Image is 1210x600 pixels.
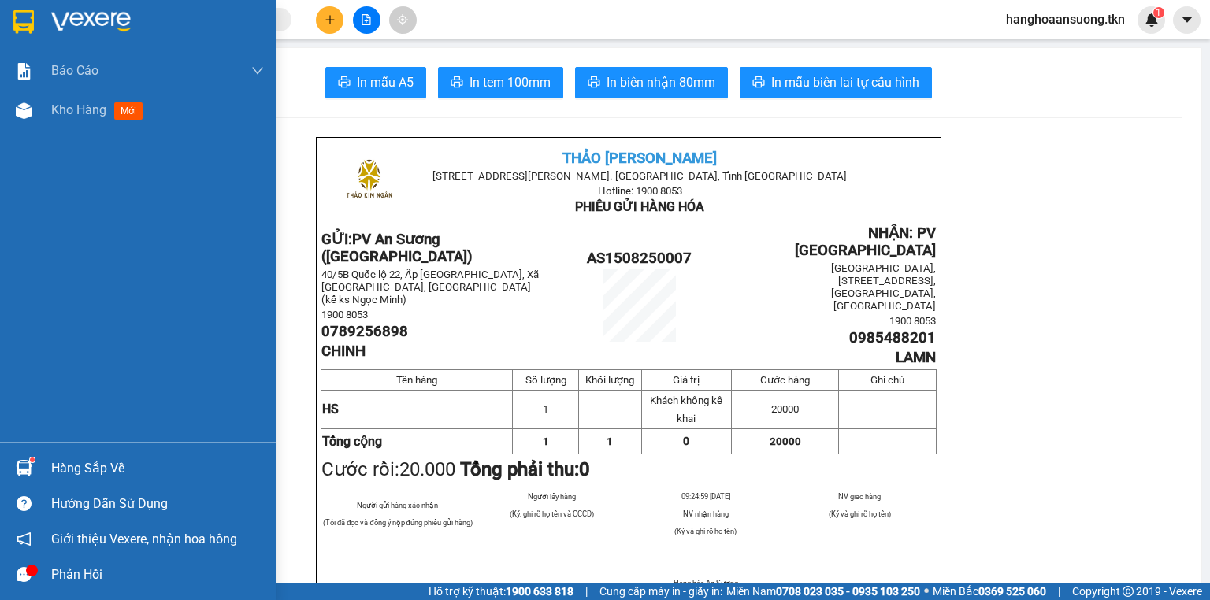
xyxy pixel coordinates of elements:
[357,501,438,509] span: Người gửi hàng xác nhận
[585,583,588,600] span: |
[429,583,573,600] span: Hỗ trợ kỹ thuật:
[831,262,936,312] span: [GEOGRAPHIC_DATA], [STREET_ADDRESS], [GEOGRAPHIC_DATA], [GEOGRAPHIC_DATA]
[1156,7,1161,18] span: 1
[528,492,576,501] span: Người lấy hàng
[321,458,590,480] span: Cước rồi:
[321,343,366,360] span: CHINH
[321,323,408,340] span: 0789256898
[17,496,32,511] span: question-circle
[752,76,765,91] span: printer
[322,434,382,449] strong: Tổng cộng
[506,585,573,598] strong: 1900 633 818
[114,102,143,120] span: mới
[353,6,380,34] button: file-add
[51,102,106,117] span: Kho hàng
[316,6,343,34] button: plus
[16,63,32,80] img: solution-icon
[1153,7,1164,18] sup: 1
[321,231,473,265] strong: GỬI:
[470,72,551,92] span: In tem 100mm
[323,518,473,527] span: (Tôi đã đọc và đồng ý nộp đúng phiếu gửi hàng)
[650,394,722,424] span: Khách không kê khai
[325,14,336,25] span: plus
[357,72,414,92] span: In mẫu A5
[251,65,264,77] span: down
[30,457,35,462] sup: 1
[674,579,738,587] span: Hàng hóa An Sương
[17,531,32,546] span: notification
[562,150,717,167] span: THẢO [PERSON_NAME]
[770,435,801,447] span: 20000
[771,403,799,415] span: 20000
[20,114,251,167] b: GỬI : PV An Sương ([GEOGRAPHIC_DATA])
[924,588,929,594] span: ⚪️
[607,72,715,92] span: In biên nhận 80mm
[543,403,548,415] span: 1
[338,76,351,91] span: printer
[399,458,455,480] span: 20.000
[17,567,32,582] span: message
[776,585,920,598] strong: 0708 023 035 - 0935 103 250
[587,250,692,267] span: AS1508250007
[20,20,98,98] img: logo.jpg
[838,492,881,501] span: NV giao hàng
[795,224,936,259] span: NHẬN: PV [GEOGRAPHIC_DATA]
[933,583,1046,600] span: Miền Bắc
[460,458,590,480] strong: Tổng phải thu:
[51,492,264,516] div: Hướng dẫn sử dụng
[674,527,737,535] span: (Ký và ghi rõ họ tên)
[588,76,600,91] span: printer
[16,460,32,476] img: warehouse-icon
[51,563,264,587] div: Phản hồi
[607,435,613,447] span: 1
[681,492,730,501] span: 09:24:59 [DATE]
[829,509,891,518] span: (Ký và ghi rõ họ tên)
[51,457,264,480] div: Hàng sắp về
[451,76,463,91] span: printer
[585,374,634,386] span: Khối lượng
[683,509,729,518] span: NV nhận hàng
[321,309,368,320] span: 1900 8053
[771,72,919,92] span: In mẫu biên lai tự cấu hình
[726,583,920,600] span: Miền Nam
[993,9,1138,29] span: hanghoaansuong.tkn
[51,529,237,549] span: Giới thiệu Vexere, nhận hoa hồng
[740,67,932,98] button: printerIn mẫu biên lai tự cấu hình
[673,374,700,386] span: Giá trị
[849,329,936,346] span: 0985488201
[330,143,408,220] img: logo
[525,374,566,386] span: Số lượng
[438,67,563,98] button: printerIn tem 100mm
[760,374,810,386] span: Cước hàng
[575,199,704,214] span: PHIẾU GỬI HÀNG HÓA
[870,374,904,386] span: Ghi chú
[599,583,722,600] span: Cung cấp máy in - giấy in:
[543,435,549,447] span: 1
[1058,583,1060,600] span: |
[361,14,372,25] span: file-add
[575,67,728,98] button: printerIn biên nhận 80mm
[1173,6,1201,34] button: caret-down
[510,509,594,518] span: (Ký, ghi rõ họ tên và CCCD)
[147,39,659,58] li: [STREET_ADDRESS][PERSON_NAME]. [GEOGRAPHIC_DATA], Tỉnh [GEOGRAPHIC_DATA]
[397,14,408,25] span: aim
[889,315,936,327] span: 1900 8053
[598,185,682,197] span: Hotline: 1900 8053
[321,231,473,265] span: PV An Sương ([GEOGRAPHIC_DATA])
[978,585,1046,598] strong: 0369 525 060
[325,67,426,98] button: printerIn mẫu A5
[579,458,590,480] span: 0
[16,102,32,119] img: warehouse-icon
[1145,13,1159,27] img: icon-new-feature
[396,374,437,386] span: Tên hàng
[389,6,417,34] button: aim
[321,269,539,306] span: 40/5B Quốc lộ 22, Ấp [GEOGRAPHIC_DATA], Xã [GEOGRAPHIC_DATA], [GEOGRAPHIC_DATA] (kế ks Ngọc Minh)
[896,349,936,366] span: LAMN
[432,170,847,182] span: [STREET_ADDRESS][PERSON_NAME]. [GEOGRAPHIC_DATA], Tỉnh [GEOGRAPHIC_DATA]
[1123,586,1134,597] span: copyright
[1180,13,1194,27] span: caret-down
[683,435,689,447] span: 0
[322,402,339,417] span: HS
[51,61,98,80] span: Báo cáo
[147,58,659,78] li: Hotline: 1900 8153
